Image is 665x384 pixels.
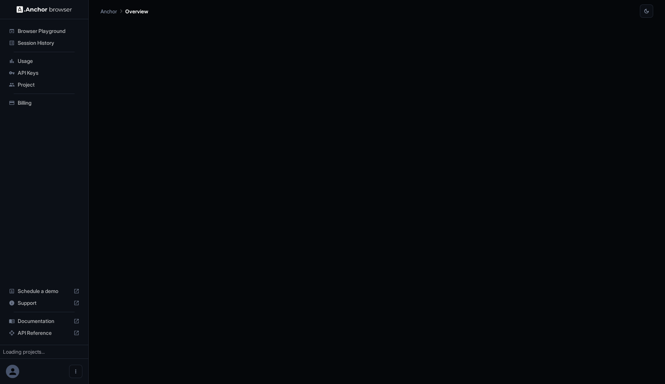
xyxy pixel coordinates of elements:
span: Schedule a demo [18,287,71,295]
span: Support [18,299,71,307]
div: Loading projects... [3,348,85,356]
div: Schedule a demo [6,285,82,297]
span: Browser Playground [18,27,79,35]
span: Project [18,81,79,88]
nav: breadcrumb [100,7,148,15]
span: API Keys [18,69,79,77]
div: Browser Playground [6,25,82,37]
div: Support [6,297,82,309]
span: Session History [18,39,79,47]
div: Usage [6,55,82,67]
p: Overview [125,7,148,15]
div: Documentation [6,315,82,327]
div: Session History [6,37,82,49]
span: Usage [18,57,79,65]
span: API Reference [18,329,71,337]
div: API Keys [6,67,82,79]
img: Anchor Logo [17,6,72,13]
div: Billing [6,97,82,109]
span: Billing [18,99,79,107]
div: Project [6,79,82,91]
button: Open menu [69,365,82,378]
div: API Reference [6,327,82,339]
p: Anchor [100,7,117,15]
span: Documentation [18,317,71,325]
